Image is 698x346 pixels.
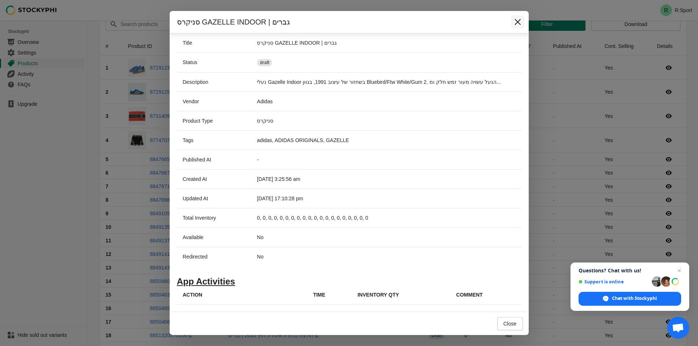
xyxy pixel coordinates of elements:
td: - [251,150,521,169]
th: Status [177,52,251,72]
th: Description [177,72,251,92]
td: [DATE] 3:25:56 am [251,169,521,189]
td: סניקרס [251,111,521,130]
span: Close chat [675,266,684,275]
th: Product Type [177,111,251,130]
th: Published At [177,150,251,169]
span: Close [503,321,517,327]
th: Inventory Qty [352,285,450,305]
td: No [251,247,521,266]
th: Redirected [177,247,251,266]
span: draft [257,59,272,66]
th: Vendor [177,92,251,111]
th: Time [307,285,351,305]
div: Chat with Stockyphi [579,292,681,306]
h1: App Activities [177,278,521,285]
th: Total Inventory [177,208,251,227]
td: Adidas [251,92,521,111]
span: Support is online [579,279,649,284]
span: Chat with Stockyphi [612,295,657,302]
button: Close [511,15,524,29]
th: Title [177,33,251,52]
div: Open chat [667,317,689,339]
th: Created At [177,169,251,189]
span: Questions? Chat with us! [579,268,681,274]
td: No [251,227,521,247]
div: נעלי Gazelle Indoor בשחזור של עיצוב 1991, בגוון Bluebird/Ftw White/Gum 2. הנעל עשויה מעור זמש חלק... [257,78,515,86]
th: Comment [450,285,521,305]
button: Close [497,317,523,330]
th: Action [177,285,307,305]
th: Tags [177,130,251,150]
td: adidas, ADIDAS ORIGINALS, GAZELLE [251,130,521,150]
td: 0, 0, 0, 0, 0, 0, 0, 0, 0, 0, 0, 0, 0, 0, 0, 0, 0, 0, 0, 0 [251,208,521,227]
td: סניקרס GAZELLE INDOOR | גברים [251,33,521,52]
th: Updated At [177,189,251,208]
th: Available [177,227,251,247]
h2: סניקרס GAZELLE INDOOR | גברים [177,17,504,27]
td: [DATE] 17:10:28 pm [251,189,521,208]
